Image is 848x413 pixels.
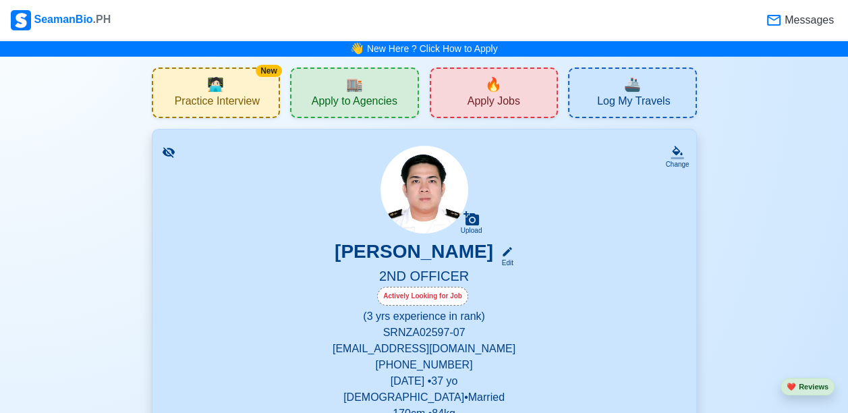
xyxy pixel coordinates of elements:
[350,40,364,57] span: bell
[169,389,680,406] p: [DEMOGRAPHIC_DATA] • Married
[169,308,680,325] p: (3 yrs experience in rank)
[468,94,520,111] span: Apply Jobs
[93,13,111,25] span: .PH
[207,74,224,94] span: interview
[169,325,680,341] p: SRN ZA02597-07
[781,378,835,396] button: heartReviews
[169,268,680,287] h5: 2ND OFFICER
[175,94,260,111] span: Practice Interview
[11,10,111,30] div: SeamanBio
[367,43,498,54] a: New Here ? Click How to Apply
[346,74,363,94] span: agencies
[312,94,397,111] span: Apply to Agencies
[624,74,641,94] span: travel
[11,10,31,30] img: Logo
[485,74,502,94] span: new
[335,240,493,268] h3: [PERSON_NAME]
[597,94,670,111] span: Log My Travels
[665,159,689,169] div: Change
[496,258,513,268] div: Edit
[169,373,680,389] p: [DATE] • 37 yo
[461,227,482,235] div: Upload
[787,383,796,391] span: heart
[782,12,834,28] span: Messages
[169,357,680,373] p: [PHONE_NUMBER]
[169,341,680,357] p: [EMAIL_ADDRESS][DOMAIN_NAME]
[377,287,468,306] div: Actively Looking for Job
[256,65,282,77] div: New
